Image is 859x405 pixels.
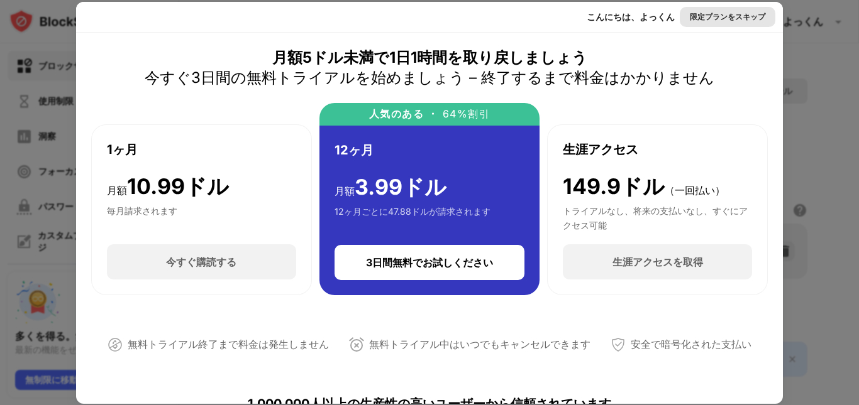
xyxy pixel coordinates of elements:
[563,142,638,157] font: 生涯アクセス
[665,184,725,197] font: （一回払い）
[402,174,446,200] font: ドル
[443,107,490,120] font: 64%割引
[369,107,439,120] font: 人気のある ・
[335,143,374,158] font: 12ヶ月
[587,11,675,22] font: こんにちは、よっくん
[355,174,402,200] font: 3.99
[612,256,703,268] font: 生涯アクセスを取得
[563,173,665,199] font: 149.9ドル
[611,337,626,352] img: 安全な支払い
[166,256,236,268] font: 今すぐ購読する
[272,48,587,67] font: 月額5ドル未満で1日1時間を取り戻しましょう
[127,173,185,199] font: 10.99
[107,184,127,197] font: 月額
[128,338,329,350] font: 無料トライアル終了まで料金は発生しません
[335,206,490,217] font: 12ヶ月ごとに47.88ドルが請求されます
[108,337,123,352] img: 支払わない
[145,68,714,87] font: 今すぐ3日間の無料トライアルを始めましょう – 終了するまで料金はかかりません
[107,205,177,216] font: 毎月請求されます
[690,12,765,21] font: 限定プランをスキップ
[631,338,751,350] font: 安全で暗号化された支払い
[369,338,590,350] font: 無料トライアル中はいつでもキャンセルできます
[563,205,748,230] font: トライアルなし、将来の支払いなし、すぐにアクセス可能
[107,142,138,157] font: 1ヶ月
[185,173,229,199] font: ドル
[335,185,355,197] font: 月額
[349,337,364,352] img: いつでもキャンセル可能
[366,256,493,269] font: 3日間無料でお試しください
